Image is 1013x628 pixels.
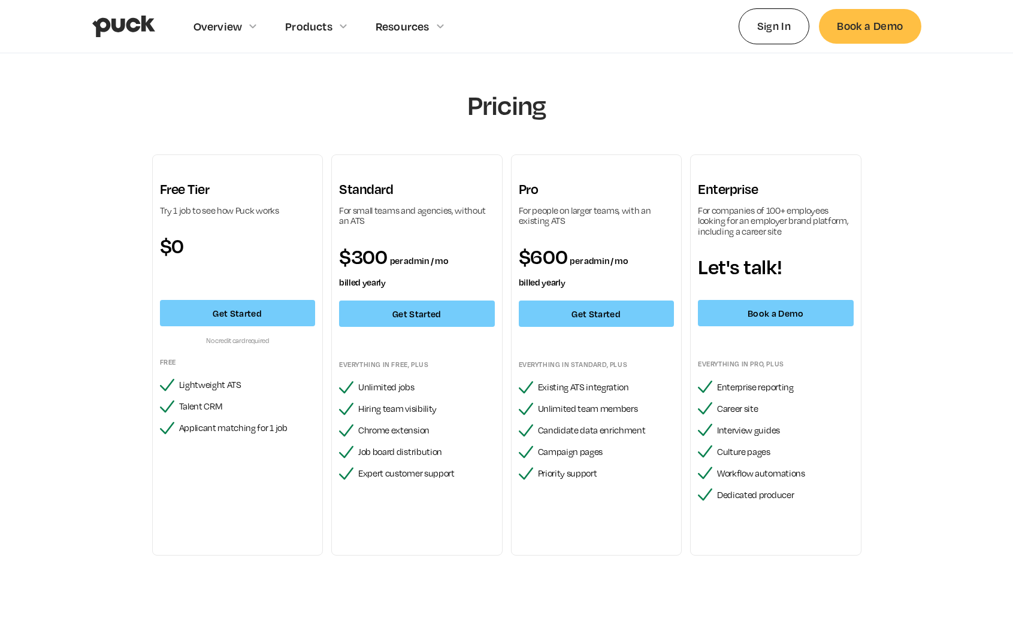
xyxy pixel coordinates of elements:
[698,181,854,198] h3: Enterprise
[538,468,675,479] div: Priority support
[519,255,628,287] span: per admin / mo billed yearly
[179,380,316,390] div: Lightweight ATS
[698,205,854,237] div: For companies of 100+ employees looking for an employer brand platform, including a career site
[160,181,316,198] h3: Free Tier
[717,425,854,436] div: Interview guides
[538,404,675,414] div: Unlimited team members
[538,425,675,436] div: Candidate data enrichment
[717,468,854,479] div: Workflow automations
[519,360,675,369] div: Everything in standard, plus
[519,181,675,198] h3: Pro
[160,300,316,326] a: Get Started
[717,404,854,414] div: Career site
[717,490,854,500] div: Dedicated producer
[312,89,701,121] h1: Pricing
[339,255,448,287] span: per admin / mo billed yearly
[358,382,495,393] div: Unlimited jobs
[179,401,316,412] div: Talent CRM
[179,423,316,433] div: Applicant matching for 1 job
[358,404,495,414] div: Hiring team visibility
[739,8,810,44] a: Sign In
[339,245,495,289] div: $300
[160,336,316,345] div: No credit card required
[358,468,495,479] div: Expert customer support
[339,181,495,198] h3: Standard
[698,256,854,277] div: Let's talk!
[160,235,316,256] div: $0
[717,447,854,457] div: Culture pages
[819,9,921,43] a: Book a Demo
[698,359,854,369] div: Everything in pro, plus
[376,20,430,33] div: Resources
[160,205,316,216] div: Try 1 job to see how Puck works
[285,20,332,33] div: Products
[160,357,316,367] div: Free
[193,20,243,33] div: Overview
[339,360,495,369] div: Everything in FREE, plus
[358,425,495,436] div: Chrome extension
[519,301,675,327] a: Get Started
[339,301,495,327] a: Get Started
[538,382,675,393] div: Existing ATS integration
[519,205,675,226] div: For people on larger teams, with an existing ATS
[538,447,675,457] div: Campaign pages
[519,245,675,289] div: $600
[698,300,854,326] a: Book a Demo
[358,447,495,457] div: Job board distribution
[339,205,495,226] div: For small teams and agencies, without an ATS
[717,382,854,393] div: Enterprise reporting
